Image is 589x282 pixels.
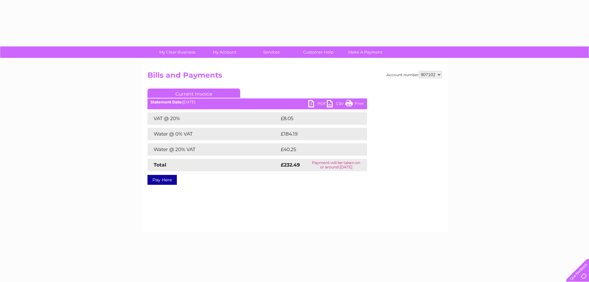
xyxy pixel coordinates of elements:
td: Water @ 0% VAT [147,128,279,140]
a: Customer Help [293,46,344,58]
td: £8.05 [279,112,352,125]
a: My Account [199,46,250,58]
td: £184.19 [279,128,355,140]
div: [DATE] [147,100,367,104]
a: Pay Here [147,175,177,185]
div: Account number [386,71,442,78]
a: Services [246,46,297,58]
a: CSV [327,100,345,109]
a: PDF [308,100,327,109]
a: My Clear Business [152,46,203,58]
a: Current Invoice [147,89,240,98]
strong: £232.49 [281,162,300,168]
td: £40.25 [279,143,354,156]
td: Water @ 20% VAT [147,143,279,156]
h2: Bills and Payments [147,71,442,83]
a: Make A Payment [340,46,391,58]
strong: Total [154,162,166,168]
td: Payment will be taken on or around [DATE] [305,159,367,171]
td: VAT @ 20% [147,112,279,125]
b: Statement Date: [151,100,182,104]
a: Print [345,100,364,109]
